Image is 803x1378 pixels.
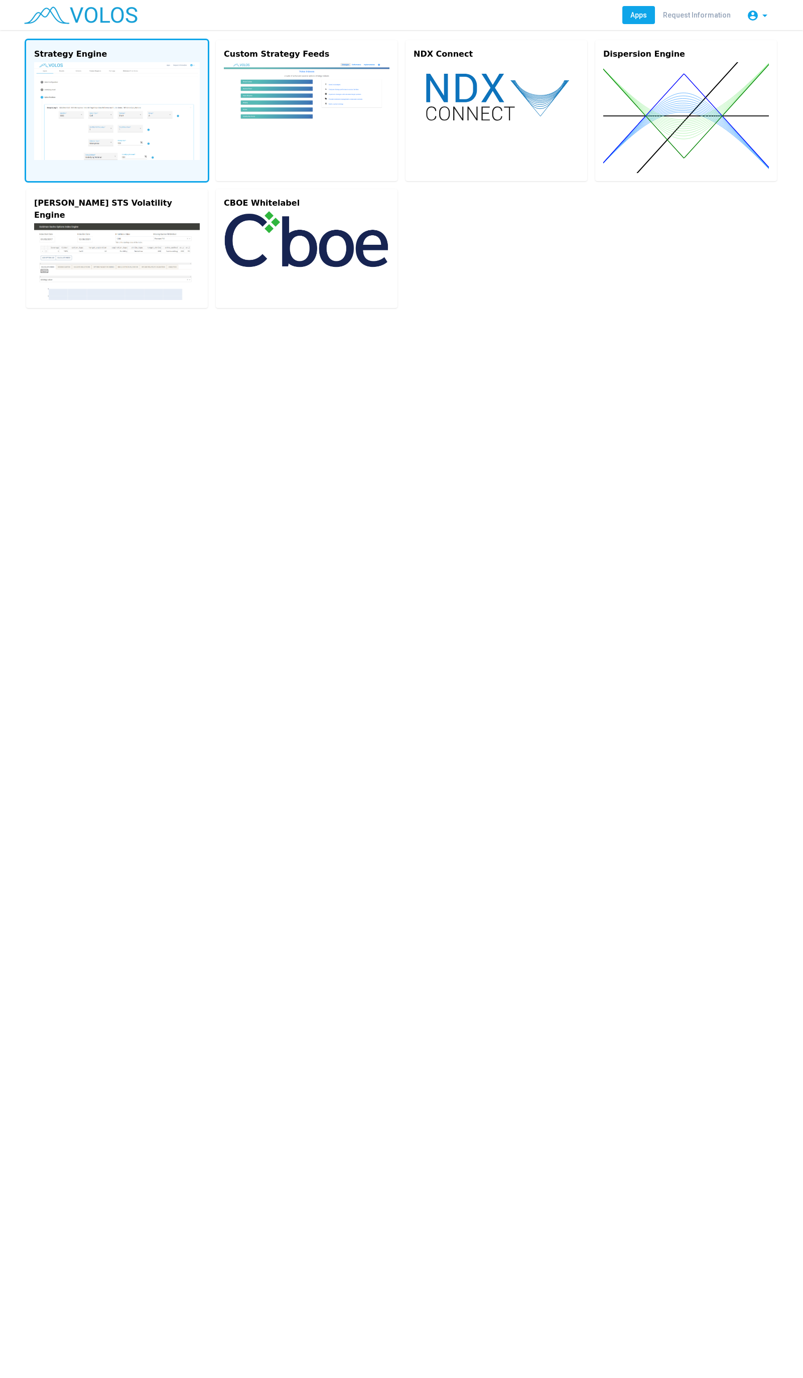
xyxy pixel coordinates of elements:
div: Strategy Engine [34,48,200,60]
span: Request Information [663,11,731,19]
div: NDX Connect [414,48,579,60]
mat-icon: account_circle [747,10,759,22]
span: Apps [630,11,647,19]
img: custom.png [224,62,389,141]
img: gs-engine.png [34,223,200,300]
img: ndx-connect.svg [414,62,579,131]
img: cboe-logo.png [224,211,389,267]
a: Request Information [655,6,739,24]
div: [PERSON_NAME] STS Volatility Engine [34,197,200,221]
div: Custom Strategy Feeds [224,48,389,60]
mat-icon: arrow_drop_down [759,10,771,22]
img: strategy-engine.png [34,62,200,160]
div: Dispersion Engine [603,48,769,60]
div: CBOE Whitelabel [224,197,389,209]
img: dispersion.svg [603,62,769,173]
a: Apps [622,6,655,24]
